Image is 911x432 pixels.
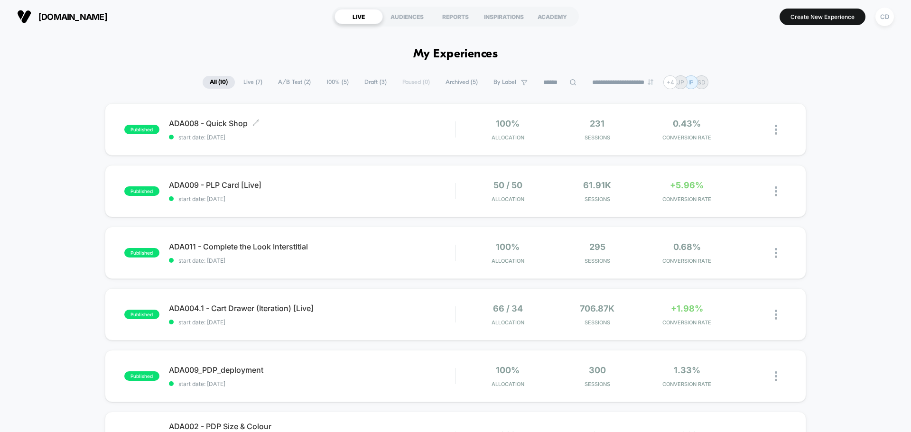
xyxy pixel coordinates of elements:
[555,134,640,141] span: Sessions
[555,257,640,264] span: Sessions
[583,180,611,190] span: 61.91k
[674,365,700,375] span: 1.33%
[493,79,516,86] span: By Label
[169,257,455,264] span: start date: [DATE]
[169,195,455,202] span: start date: [DATE]
[580,303,614,313] span: 706.87k
[644,196,729,202] span: CONVERSION RATE
[670,180,704,190] span: +5.96%
[780,9,865,25] button: Create New Experience
[203,76,235,89] span: All ( 10 )
[555,319,640,326] span: Sessions
[169,242,455,251] span: ADA011 - Complete the Look Interstitial
[492,134,524,141] span: Allocation
[169,134,455,141] span: start date: [DATE]
[555,381,640,387] span: Sessions
[124,310,159,319] span: published
[169,119,455,128] span: ADA008 - Quick Shop
[590,119,604,129] span: 231
[493,303,523,313] span: 66 / 34
[775,310,777,320] img: close
[671,303,703,313] span: +1.98%
[589,242,605,252] span: 295
[335,9,383,24] div: LIVE
[673,242,701,252] span: 0.68%
[555,196,640,202] span: Sessions
[38,12,107,22] span: [DOMAIN_NAME]
[271,76,318,89] span: A/B Test ( 2 )
[169,365,455,375] span: ADA009_PDP_deployment
[496,119,520,129] span: 100%
[14,9,110,24] button: [DOMAIN_NAME]
[528,9,576,24] div: ACADEMY
[648,79,653,85] img: end
[413,47,498,61] h1: My Experiences
[124,248,159,257] span: published
[383,9,431,24] div: AUDIENCES
[169,380,455,387] span: start date: [DATE]
[644,319,729,326] span: CONVERSION RATE
[644,134,729,141] span: CONVERSION RATE
[688,79,694,86] p: IP
[480,9,528,24] div: INSPIRATIONS
[496,365,520,375] span: 100%
[492,381,524,387] span: Allocation
[492,319,524,326] span: Allocation
[697,79,706,86] p: SD
[875,8,894,26] div: CD
[492,257,524,264] span: Allocation
[124,186,159,196] span: published
[169,180,455,190] span: ADA009 - PLP Card [Live]
[431,9,480,24] div: REPORTS
[775,371,777,381] img: close
[873,7,897,27] button: CD
[236,76,270,89] span: Live ( 7 )
[169,319,455,326] span: start date: [DATE]
[124,125,159,134] span: published
[17,9,31,24] img: Visually logo
[589,365,606,375] span: 300
[438,76,485,89] span: Archived ( 5 )
[677,79,684,86] p: JP
[169,303,455,313] span: ADA004.1 - Cart Drawer (Iteration) [Live]
[493,180,522,190] span: 50 / 50
[124,371,159,381] span: published
[319,76,356,89] span: 100% ( 5 )
[663,75,677,89] div: + 4
[673,119,701,129] span: 0.43%
[644,381,729,387] span: CONVERSION RATE
[169,422,455,431] span: ADA002 - PDP Size & Colour
[775,125,777,135] img: close
[357,76,394,89] span: Draft ( 3 )
[775,248,777,258] img: close
[492,196,524,202] span: Allocation
[775,186,777,196] img: close
[644,257,729,264] span: CONVERSION RATE
[496,242,520,252] span: 100%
